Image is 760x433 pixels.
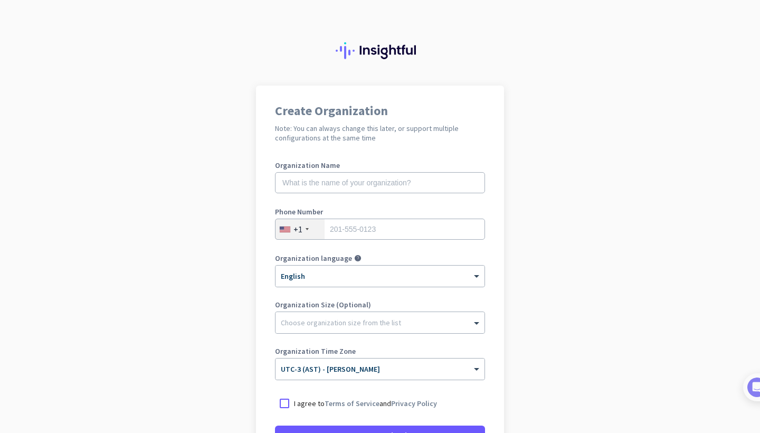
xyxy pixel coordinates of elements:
a: Privacy Policy [391,399,437,408]
label: Organization Size (Optional) [275,301,485,308]
a: Terms of Service [325,399,379,408]
img: Insightful [336,42,424,59]
div: +1 [293,224,302,234]
h2: Note: You can always change this later, or support multiple configurations at the same time [275,124,485,143]
input: 201-555-0123 [275,219,485,240]
p: I agree to and [294,398,437,409]
input: What is the name of your organization? [275,172,485,193]
i: help [354,255,362,262]
label: Organization Name [275,162,485,169]
label: Organization Time Zone [275,347,485,355]
h1: Create Organization [275,105,485,117]
label: Phone Number [275,208,485,215]
label: Organization language [275,255,352,262]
